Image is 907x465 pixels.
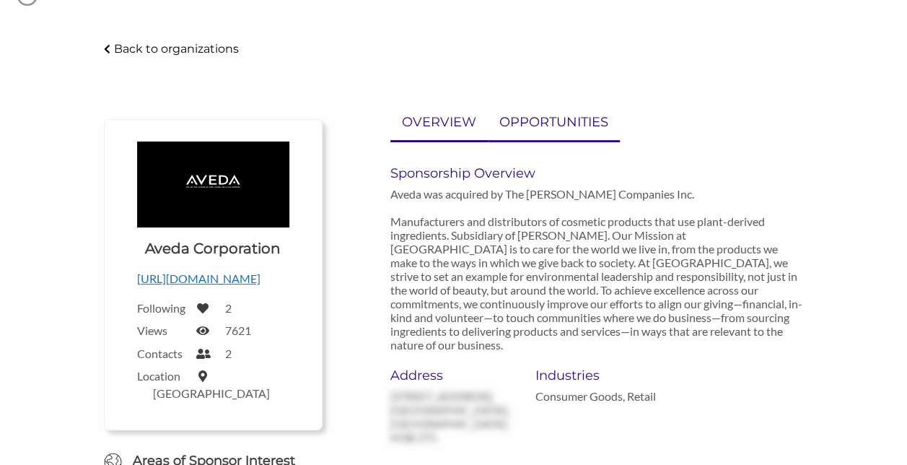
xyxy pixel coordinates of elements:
p: Aveda was acquired by The [PERSON_NAME] Companies Inc. Manufacturers and distributors of cosmetic... [390,187,804,352]
p: [URL][DOMAIN_NAME] [137,269,289,288]
label: Following [137,301,188,315]
p: OVERVIEW [402,112,476,133]
h6: Sponsorship Overview [390,165,804,181]
p: OPPORTUNITIES [499,112,608,133]
label: 2 [225,301,232,315]
h6: Industries [535,368,659,383]
label: Location [137,369,188,383]
img: Aveda, The Estée Lauder Companies Inc. Logo [137,142,289,227]
label: [GEOGRAPHIC_DATA] [153,386,270,400]
label: 7621 [225,323,251,337]
p: Back to organizations [114,42,239,56]
label: Contacts [137,347,188,360]
p: Consumer Goods, Retail [535,389,659,403]
h1: Aveda Corporation [145,238,281,258]
label: Views [137,323,188,337]
label: 2 [225,347,232,360]
h6: Address [390,368,514,383]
